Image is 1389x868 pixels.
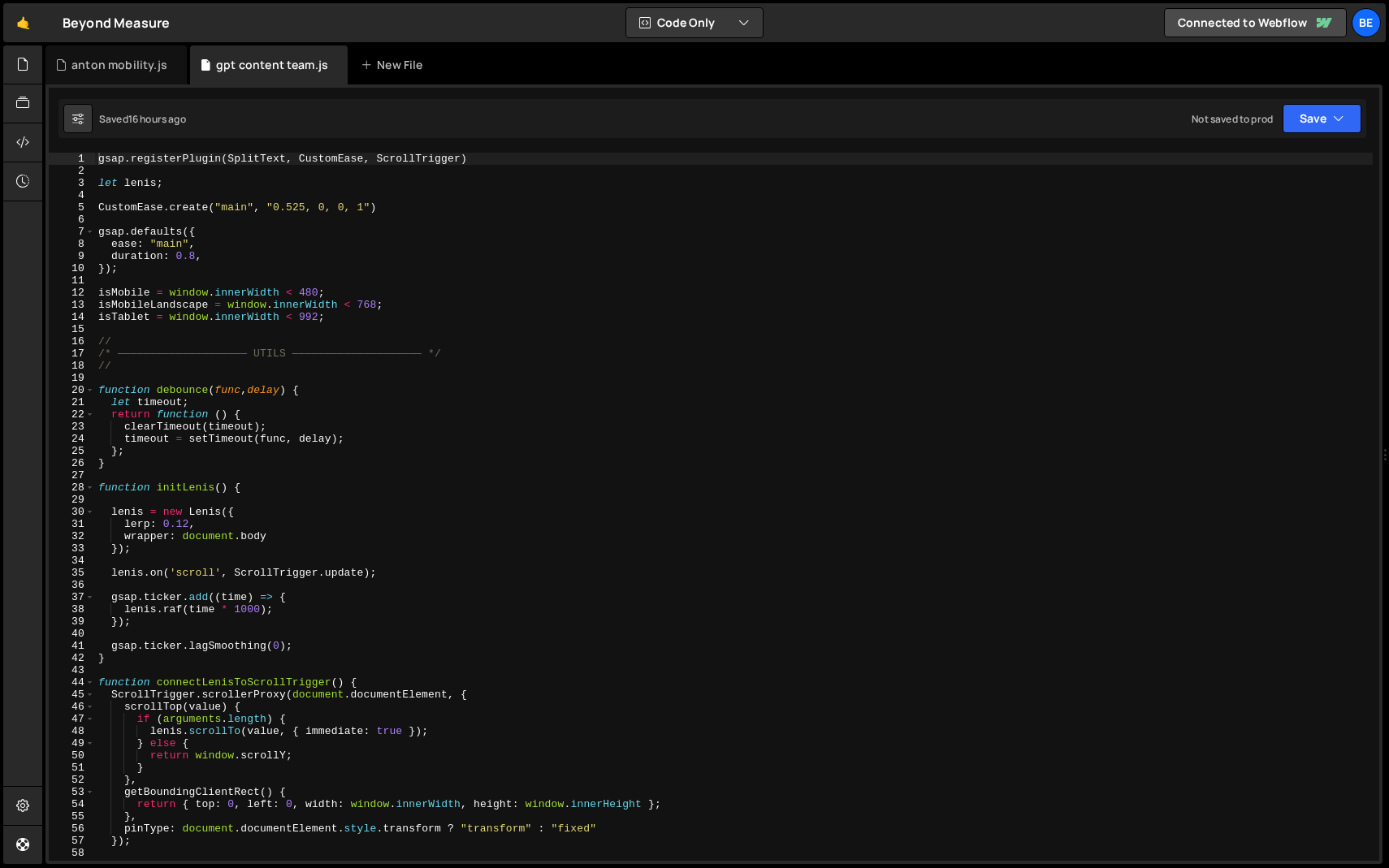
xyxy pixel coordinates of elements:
div: 20 [49,384,95,396]
div: 52 [49,774,95,786]
div: 39 [49,615,95,628]
div: 1 [49,153,95,165]
div: 57 [49,835,95,847]
a: 🤙 [3,3,43,42]
div: 4 [49,189,95,201]
div: Beyond Measure [63,13,170,32]
button: Save [1283,104,1361,133]
div: anton mobility.js [71,57,167,73]
div: 29 [49,494,95,506]
div: Saved [99,112,186,126]
div: 31 [49,518,95,530]
div: 37 [49,591,95,603]
div: 22 [49,408,95,421]
div: 28 [49,482,95,494]
div: 3 [49,177,95,189]
div: 11 [49,274,95,287]
div: 24 [49,433,95,445]
div: 9 [49,250,95,262]
div: 50 [49,749,95,762]
div: 45 [49,689,95,701]
div: 7 [49,226,95,238]
div: 43 [49,664,95,676]
div: 38 [49,603,95,615]
div: New File [361,57,429,73]
div: 42 [49,652,95,664]
div: 15 [49,323,95,335]
button: Code Only [626,8,763,37]
a: Be [1352,8,1381,37]
div: 47 [49,713,95,725]
div: 2 [49,165,95,177]
div: 33 [49,542,95,555]
div: 12 [49,287,95,299]
div: 51 [49,762,95,774]
div: 54 [49,798,95,810]
div: 6 [49,214,95,226]
div: 58 [49,847,95,859]
div: 53 [49,786,95,798]
div: 17 [49,348,95,360]
div: 46 [49,701,95,713]
div: 56 [49,823,95,835]
a: Connected to Webflow [1164,8,1347,37]
div: 44 [49,676,95,689]
div: 48 [49,725,95,737]
div: 16 [49,335,95,348]
div: 21 [49,396,95,408]
div: 27 [49,469,95,482]
div: 13 [49,299,95,311]
div: 35 [49,567,95,579]
div: 34 [49,555,95,567]
div: 36 [49,579,95,591]
div: Not saved to prod [1192,112,1273,126]
div: gpt content team.js [216,57,328,73]
div: 40 [49,628,95,640]
div: 49 [49,737,95,749]
div: 30 [49,506,95,518]
div: 55 [49,810,95,823]
div: 41 [49,640,95,652]
div: 32 [49,530,95,542]
div: 23 [49,421,95,433]
div: 25 [49,445,95,457]
div: 19 [49,372,95,384]
div: 14 [49,311,95,323]
div: 5 [49,201,95,214]
div: 16 hours ago [128,112,186,126]
div: 8 [49,238,95,250]
div: 26 [49,457,95,469]
div: 18 [49,360,95,372]
div: 10 [49,262,95,274]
